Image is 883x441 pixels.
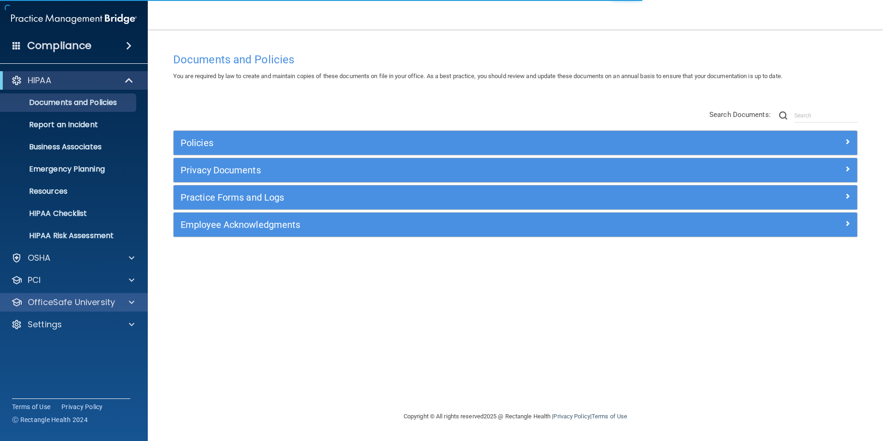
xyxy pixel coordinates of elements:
a: Terms of Use [592,413,627,420]
p: PCI [28,275,41,286]
p: Business Associates [6,142,132,152]
p: Resources [6,187,132,196]
p: HIPAA Checklist [6,209,132,218]
input: Search [794,109,858,122]
h5: Policies [181,138,679,148]
a: HIPAA [11,75,134,86]
a: Privacy Policy [553,413,590,420]
p: Settings [28,319,62,330]
span: Ⓒ Rectangle Health 2024 [12,415,88,424]
a: OSHA [11,252,134,263]
a: Privacy Policy [61,402,103,411]
a: PCI [11,275,134,286]
p: Report an Incident [6,120,132,129]
a: Privacy Documents [181,163,850,178]
p: Documents and Policies [6,98,132,107]
span: You are required by law to create and maintain copies of these documents on file in your office. ... [173,73,782,80]
a: Employee Acknowledgments [181,217,850,232]
img: PMB logo [11,10,137,28]
p: HIPAA [28,75,51,86]
div: Copyright © All rights reserved 2025 @ Rectangle Health | | [347,402,684,431]
h5: Practice Forms and Logs [181,192,679,202]
h5: Privacy Documents [181,165,679,175]
p: OSHA [28,252,51,263]
img: ic-search.3b580494.png [779,111,787,120]
h4: Compliance [27,39,91,52]
p: HIPAA Risk Assessment [6,231,132,240]
a: Practice Forms and Logs [181,190,850,205]
span: Search Documents: [709,110,771,119]
a: Settings [11,319,134,330]
h4: Documents and Policies [173,54,858,66]
p: OfficeSafe University [28,297,115,308]
h5: Employee Acknowledgments [181,220,679,230]
p: Emergency Planning [6,165,132,174]
a: Terms of Use [12,402,50,411]
a: OfficeSafe University [11,297,134,308]
a: Policies [181,135,850,150]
